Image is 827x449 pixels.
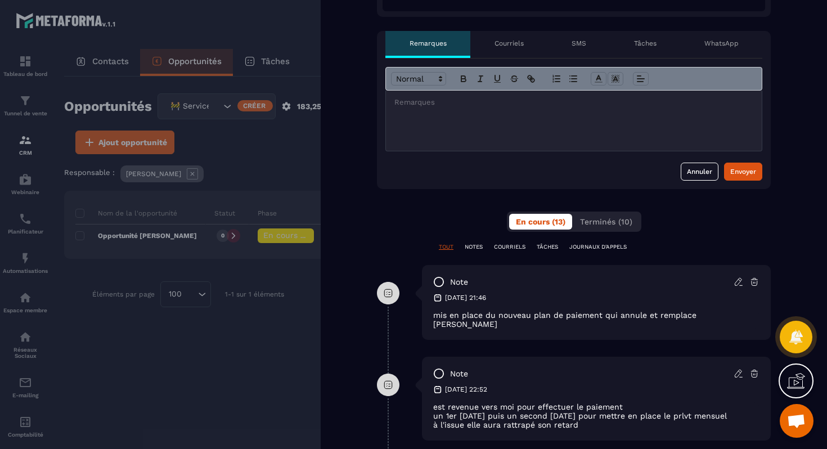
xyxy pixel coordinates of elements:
[445,293,486,302] p: [DATE] 21:46
[569,243,627,251] p: JOURNAUX D'APPELS
[537,243,558,251] p: TÂCHES
[433,420,759,429] p: à l'issue elle aura rattrapé son retard
[494,243,525,251] p: COURRIELS
[509,214,572,230] button: En cours (13)
[495,39,524,48] p: Courriels
[450,369,468,379] p: note
[465,243,483,251] p: NOTES
[445,385,487,394] p: [DATE] 22:52
[439,243,453,251] p: TOUT
[580,217,632,226] span: Terminés (10)
[730,166,756,177] div: Envoyer
[704,39,739,48] p: WhatsApp
[433,402,759,411] p: est revenue vers moi pour effectuer le paiement
[780,404,813,438] a: Ouvrir le chat
[516,217,565,226] span: En cours (13)
[634,39,657,48] p: Tâches
[433,411,759,420] p: un 1er [DATE] puis un second [DATE] pour mettre en place le prlvt mensuel
[681,163,718,181] button: Annuler
[450,277,468,288] p: note
[433,311,759,329] p: mis en place du nouveau plan de paiement qui annule et remplace [PERSON_NAME]
[410,39,447,48] p: Remarques
[572,39,586,48] p: SMS
[724,163,762,181] button: Envoyer
[573,214,639,230] button: Terminés (10)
